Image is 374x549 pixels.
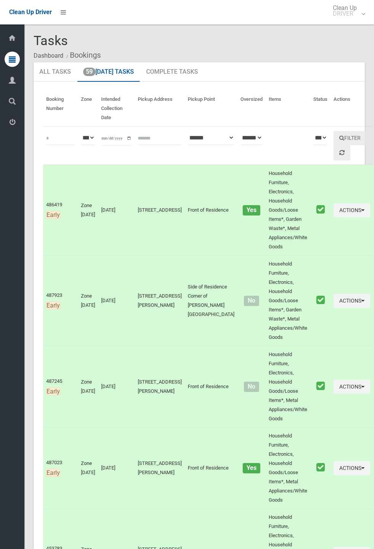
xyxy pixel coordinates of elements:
[43,428,78,509] td: 487023
[266,91,310,126] th: Items
[266,256,310,346] td: Household Furniture, Electronics, Household Goods/Loose Items*, Garden Waste*, Metal Appliances/W...
[98,165,135,256] td: [DATE]
[46,469,60,477] span: Early
[43,165,78,256] td: 486419
[78,428,98,509] td: Zone [DATE]
[46,211,60,219] span: Early
[244,296,259,306] span: No
[310,91,330,126] th: Status
[330,91,374,126] th: Actions
[316,204,325,214] i: Booking marked as collected.
[316,381,325,391] i: Booking marked as collected.
[135,256,185,346] td: [STREET_ADDRESS][PERSON_NAME]
[334,380,370,394] button: Actions
[334,203,370,217] button: Actions
[243,463,260,473] span: Yes
[135,428,185,509] td: [STREET_ADDRESS][PERSON_NAME]
[78,346,98,428] td: Zone [DATE]
[78,165,98,256] td: Zone [DATE]
[334,461,370,475] button: Actions
[185,91,237,126] th: Pickup Point
[316,295,325,305] i: Booking marked as collected.
[333,11,357,16] small: DRIVER
[329,5,364,16] span: Clean Up
[140,62,204,82] a: Complete Tasks
[135,165,185,256] td: [STREET_ADDRESS]
[98,256,135,346] td: [DATE]
[237,91,266,126] th: Oversized
[34,52,63,59] a: Dashboard
[43,256,78,346] td: 487923
[78,91,98,126] th: Zone
[64,48,101,62] li: Bookings
[98,428,135,509] td: [DATE]
[266,346,310,428] td: Household Furniture, Electronics, Household Goods/Loose Items*, Metal Appliances/White Goods
[135,91,185,126] th: Pickup Address
[9,6,52,18] a: Clean Up Driver
[185,428,237,509] td: Front of Residence
[98,346,135,428] td: [DATE]
[334,294,370,308] button: Actions
[240,465,263,471] h4: Oversized
[135,346,185,428] td: [STREET_ADDRESS][PERSON_NAME]
[9,8,52,16] span: Clean Up Driver
[83,68,95,76] span: 59
[240,298,263,304] h4: Normal sized
[240,384,263,390] h4: Normal sized
[316,462,325,472] i: Booking marked as collected.
[240,207,263,214] h4: Oversized
[78,256,98,346] td: Zone [DATE]
[77,62,140,82] a: 59[DATE] Tasks
[334,131,366,145] button: Filter
[266,428,310,509] td: Household Furniture, Electronics, Household Goods/Loose Items*, Metal Appliances/White Goods
[185,256,237,346] td: Side of Residence Corner of [PERSON_NAME][GEOGRAPHIC_DATA]
[266,165,310,256] td: Household Furniture, Electronics, Household Goods/Loose Items*, Garden Waste*, Metal Appliances/W...
[98,91,135,126] th: Intended Collection Date
[43,346,78,428] td: 487245
[34,33,68,48] span: Tasks
[185,165,237,256] td: Front of Residence
[46,301,60,309] span: Early
[34,62,77,82] a: All Tasks
[185,346,237,428] td: Front of Residence
[46,387,60,395] span: Early
[244,382,259,392] span: No
[43,91,78,126] th: Booking Number
[243,205,260,215] span: Yes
